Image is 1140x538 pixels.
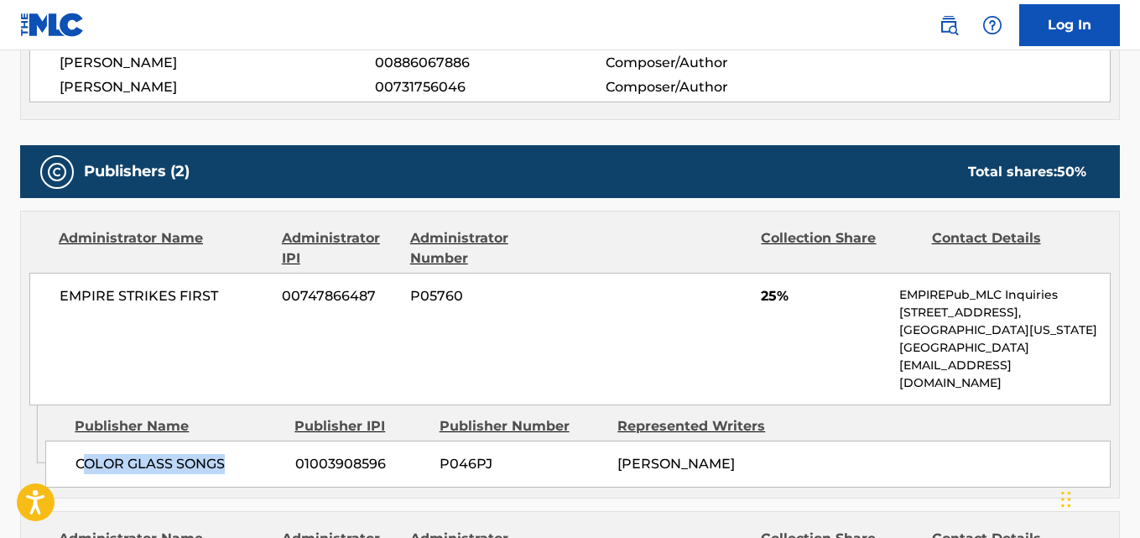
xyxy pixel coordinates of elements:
[932,228,1090,269] div: Contact Details
[617,416,783,436] div: Represented Writers
[1061,474,1071,525] div: Drag
[440,416,606,436] div: Publisher Number
[282,286,398,306] span: 00747866487
[761,286,887,306] span: 25%
[60,77,375,97] span: [PERSON_NAME]
[899,339,1110,357] p: [GEOGRAPHIC_DATA]
[1057,164,1086,180] span: 50 %
[294,416,426,436] div: Publisher IPI
[410,286,568,306] span: P05760
[606,53,815,73] span: Composer/Author
[899,357,1110,392] p: [EMAIL_ADDRESS][DOMAIN_NAME]
[47,162,67,182] img: Publishers
[375,77,606,97] span: 00731756046
[75,416,282,436] div: Publisher Name
[375,53,606,73] span: 00886067886
[410,228,568,269] div: Administrator Number
[60,286,269,306] span: EMPIRE STRIKES FIRST
[982,15,1002,35] img: help
[761,228,919,269] div: Collection Share
[295,454,427,474] span: 01003908596
[899,304,1110,321] p: [STREET_ADDRESS],
[282,228,398,269] div: Administrator IPI
[84,162,190,181] h5: Publishers (2)
[606,77,815,97] span: Composer/Author
[1019,4,1120,46] a: Log In
[59,228,269,269] div: Administrator Name
[899,321,1110,339] p: [GEOGRAPHIC_DATA][US_STATE]
[939,15,959,35] img: search
[60,53,375,73] span: [PERSON_NAME]
[20,13,85,37] img: MLC Logo
[899,286,1110,304] p: EMPIREPub_MLC Inquiries
[440,454,605,474] span: P046PJ
[617,456,735,472] span: [PERSON_NAME]
[976,8,1009,42] div: Help
[932,8,966,42] a: Public Search
[75,454,283,474] span: COLOR GLASS SONGS
[968,162,1086,182] div: Total shares:
[1056,457,1140,538] iframe: Chat Widget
